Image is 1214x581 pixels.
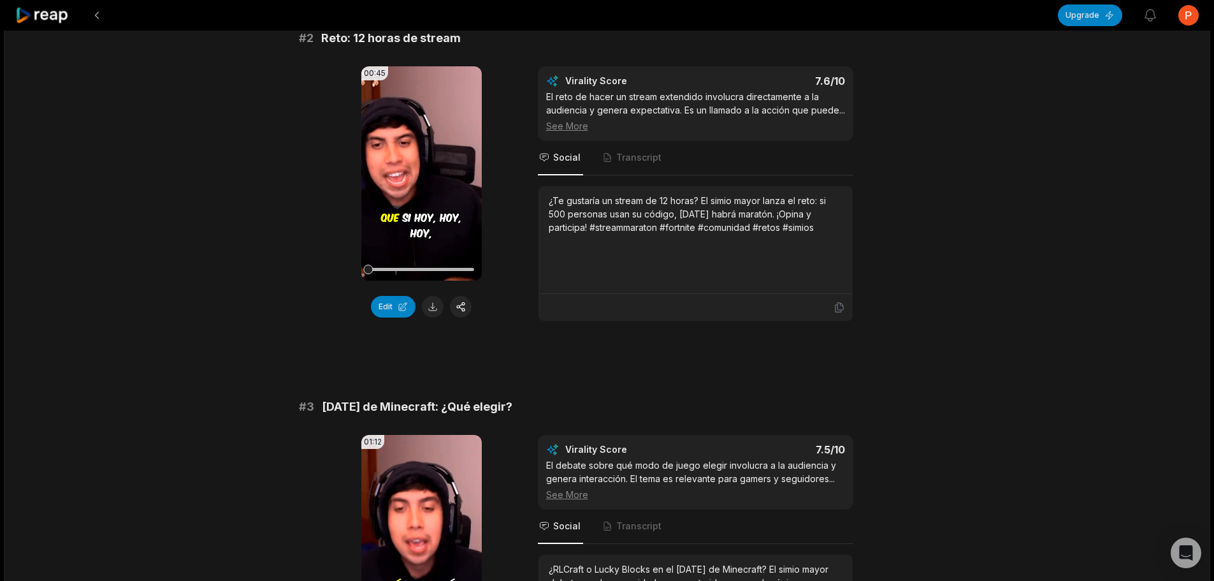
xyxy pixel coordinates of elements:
[616,520,661,533] span: Transcript
[1058,4,1122,26] button: Upgrade
[299,29,314,47] span: # 2
[708,75,845,87] div: 7.6 /10
[565,75,702,87] div: Virality Score
[616,151,661,164] span: Transcript
[371,296,416,318] button: Edit
[553,151,581,164] span: Social
[1171,538,1201,568] div: Open Intercom Messenger
[299,398,314,416] span: # 3
[322,398,512,416] span: [DATE] de Minecraft: ¿Qué elegir?
[565,443,702,456] div: Virality Score
[538,141,853,175] nav: Tabs
[538,510,853,544] nav: Tabs
[321,29,461,47] span: Reto: 12 horas de stream
[708,443,845,456] div: 7.5 /10
[549,194,842,234] div: ¿Te gustaría un stream de 12 horas? El simio mayor lanza el reto: si 500 personas usan su código,...
[553,520,581,533] span: Social
[546,119,845,133] div: See More
[361,66,482,281] video: Your browser does not support mp4 format.
[546,488,845,501] div: See More
[546,459,845,501] div: El debate sobre qué modo de juego elegir involucra a la audiencia y genera interacción. El tema e...
[546,90,845,133] div: El reto de hacer un stream extendido involucra directamente a la audiencia y genera expectativa. ...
